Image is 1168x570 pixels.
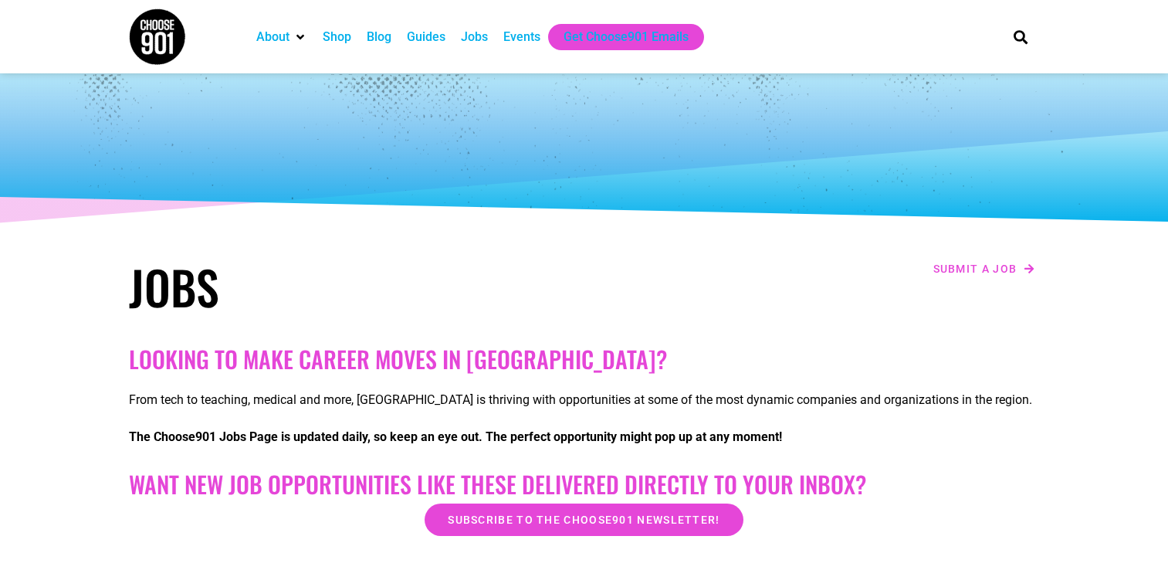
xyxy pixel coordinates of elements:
[256,28,289,46] a: About
[461,28,488,46] a: Jobs
[129,470,1040,498] h2: Want New Job Opportunities like these Delivered Directly to your Inbox?
[407,28,445,46] a: Guides
[129,259,577,314] h1: Jobs
[564,28,689,46] a: Get Choose901 Emails
[1007,24,1033,49] div: Search
[323,28,351,46] a: Shop
[367,28,391,46] a: Blog
[425,504,743,536] a: Subscribe to the Choose901 newsletter!
[249,24,987,50] nav: Main nav
[129,345,1040,373] h2: Looking to make career moves in [GEOGRAPHIC_DATA]?
[448,514,719,525] span: Subscribe to the Choose901 newsletter!
[503,28,540,46] a: Events
[933,263,1017,274] span: Submit a job
[129,429,782,444] strong: The Choose901 Jobs Page is updated daily, so keep an eye out. The perfect opportunity might pop u...
[249,24,315,50] div: About
[129,391,1040,409] p: From tech to teaching, medical and more, [GEOGRAPHIC_DATA] is thriving with opportunities at some...
[929,259,1040,279] a: Submit a job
